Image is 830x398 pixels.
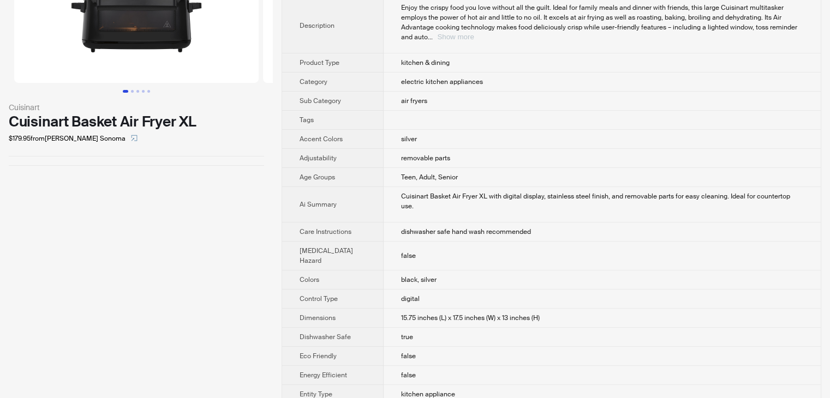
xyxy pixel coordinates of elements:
[401,251,416,260] span: false
[9,101,264,113] div: Cuisinart
[401,371,416,379] span: false
[428,33,433,41] span: ...
[142,90,145,93] button: Go to slide 4
[437,33,474,41] button: Expand
[300,352,337,360] span: Eco Friendly
[136,90,139,93] button: Go to slide 3
[401,77,483,86] span: electric kitchen appliances
[300,77,327,86] span: Category
[300,200,337,209] span: Ai Summary
[300,227,351,236] span: Care Instructions
[300,333,351,341] span: Dishwasher Safe
[401,191,803,211] div: Cuisinart Basket Air Fryer XL with digital display, stainless steel finish, and removable parts f...
[300,246,353,265] span: [MEDICAL_DATA] Hazard
[401,3,803,42] div: Enjoy the crispy food you love without all the guilt. Ideal for family meals and dinner with frie...
[401,97,427,105] span: air fryers
[300,173,335,182] span: Age Groups
[401,333,413,341] span: true
[9,113,264,130] div: Cuisinart Basket Air Fryer XL
[9,130,264,147] div: $179.95 from [PERSON_NAME] Sonoma
[401,173,458,182] span: Teen, Adult, Senior
[401,58,450,67] span: kitchen & dining
[300,97,341,105] span: Sub Category
[300,294,338,303] span: Control Type
[401,154,450,162] span: removable parts
[300,371,347,379] span: Energy Efficient
[300,275,319,284] span: Colors
[401,227,531,236] span: dishwasher safe hand wash recommended
[300,116,314,124] span: Tags
[300,313,336,322] span: Dimensions
[123,90,128,93] button: Go to slide 1
[300,135,343,143] span: Accent Colors
[147,90,150,93] button: Go to slide 5
[300,154,337,162] span: Adjustability
[300,21,335,30] span: Description
[401,352,416,360] span: false
[401,275,437,284] span: black, silver
[401,313,540,322] span: 15.75 inches (L) x 17.5 inches (W) x 13 inches (H)
[300,58,339,67] span: Product Type
[131,90,134,93] button: Go to slide 2
[401,294,420,303] span: digital
[401,135,417,143] span: silver
[131,135,138,141] span: select
[401,3,797,41] span: Enjoy the crispy food you love without all the guilt. Ideal for family meals and dinner with frie...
